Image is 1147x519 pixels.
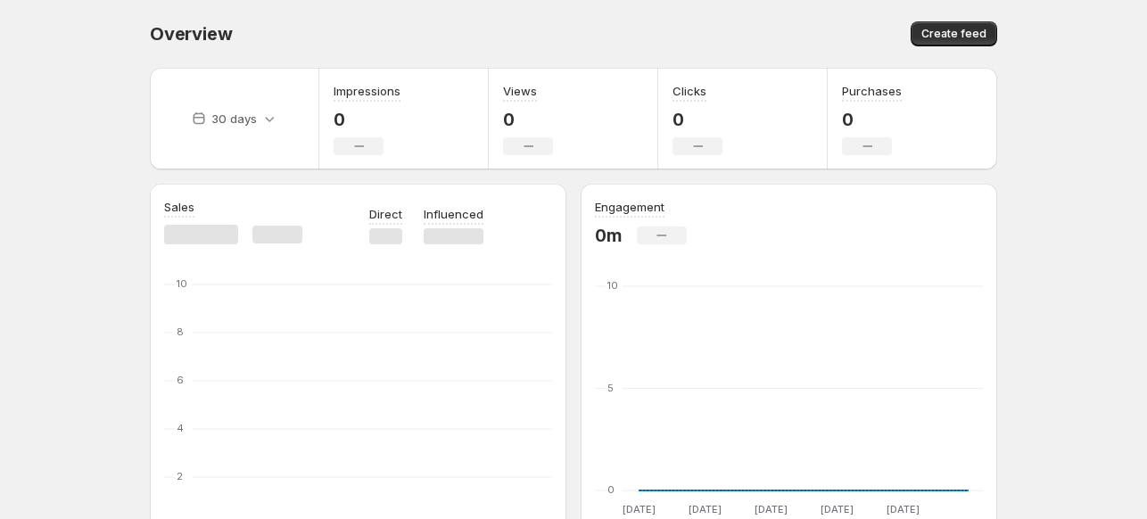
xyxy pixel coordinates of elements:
text: 0 [607,483,615,496]
p: 0 [673,109,722,130]
span: Create feed [921,27,986,41]
text: [DATE] [887,503,920,515]
p: Influenced [424,205,483,223]
p: 0 [334,109,400,130]
p: Direct [369,205,402,223]
text: 8 [177,325,184,338]
span: Overview [150,23,232,45]
text: 10 [177,277,187,290]
text: [DATE] [623,503,656,515]
h3: Impressions [334,82,400,100]
h3: Engagement [595,198,664,216]
h3: Purchases [842,82,902,100]
text: [DATE] [821,503,854,515]
p: 0 [503,109,553,130]
text: 10 [607,279,618,292]
h3: Clicks [673,82,706,100]
text: 2 [177,470,183,482]
p: 0 [842,109,902,130]
button: Create feed [911,21,997,46]
p: 30 days [211,110,257,128]
text: [DATE] [755,503,788,515]
text: [DATE] [689,503,722,515]
h3: Sales [164,198,194,216]
p: 0m [595,225,623,246]
h3: Views [503,82,537,100]
text: 4 [177,422,184,434]
text: 5 [607,382,614,394]
text: 6 [177,374,184,386]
